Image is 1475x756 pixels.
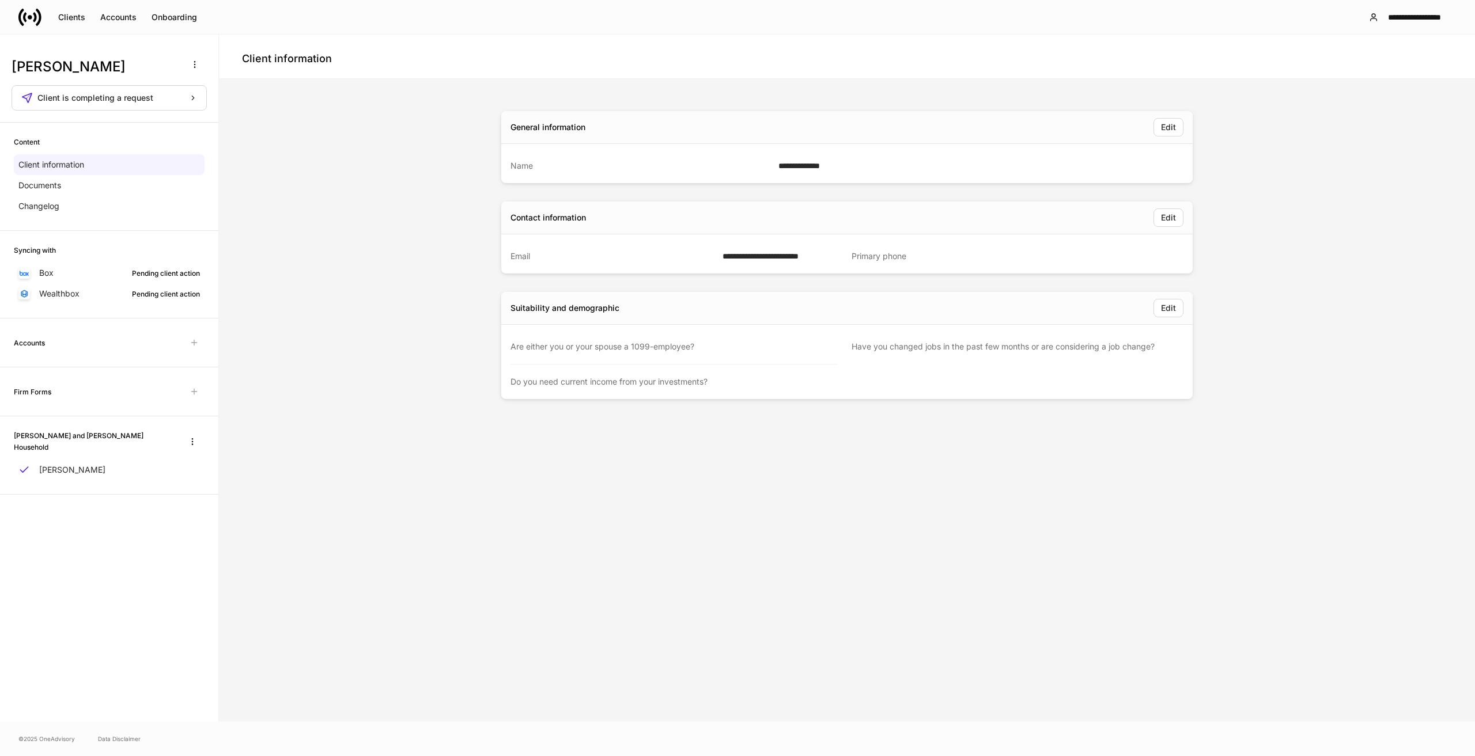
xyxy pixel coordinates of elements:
[14,430,171,452] h6: [PERSON_NAME] and [PERSON_NAME] Household
[39,288,80,299] p: Wealthbox
[1161,214,1176,222] div: Edit
[100,13,137,21] div: Accounts
[18,159,84,170] p: Client information
[18,200,59,212] p: Changelog
[93,8,144,26] button: Accounts
[184,332,205,353] span: Unavailable with outstanding requests for information
[1161,123,1176,131] div: Edit
[14,175,205,196] a: Documents
[152,13,197,21] div: Onboarding
[510,341,831,352] div: Are either you or your spouse a 1099-employee?
[14,459,205,480] a: [PERSON_NAME]
[132,268,200,279] div: Pending client action
[1153,299,1183,317] button: Edit
[132,288,200,299] div: Pending client action
[510,250,716,262] div: Email
[1161,304,1176,312] div: Edit
[510,160,771,172] div: Name
[14,136,40,147] h6: Content
[852,341,1172,353] div: Have you changed jobs in the past few months or are considering a job change?
[184,381,205,402] span: Unavailable with outstanding requests for information
[14,283,205,304] a: WealthboxPending client action
[510,376,831,388] div: Do you need current income from your investments?
[14,386,51,397] h6: Firm Forms
[39,267,54,279] p: Box
[39,464,105,476] p: [PERSON_NAME]
[58,13,85,21] div: Clients
[510,302,619,314] div: Suitability and demographic
[1153,208,1183,227] button: Edit
[14,196,205,216] a: Changelog
[510,212,586,223] div: Contact information
[18,734,75,743] span: © 2025 OneAdvisory
[144,8,205,26] button: Onboarding
[98,734,141,743] a: Data Disclaimer
[14,263,205,283] a: BoxPending client action
[14,337,45,348] h6: Accounts
[14,245,56,256] h6: Syncing with
[12,58,178,76] h3: [PERSON_NAME]
[51,8,93,26] button: Clients
[242,52,332,66] h4: Client information
[18,180,61,191] p: Documents
[510,121,585,133] div: General information
[37,94,153,102] span: Client is completing a request
[852,250,1172,262] div: Primary phone
[20,271,29,276] img: oYqM9ojoZLfzCHUefNbBcWHcyDPbQKagtYciMC8pFl3iZXy3dU33Uwy+706y+0q2uJ1ghNQf2OIHrSh50tUd9HaB5oMc62p0G...
[14,154,205,175] a: Client information
[1153,118,1183,136] button: Edit
[12,85,207,111] button: Client is completing a request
